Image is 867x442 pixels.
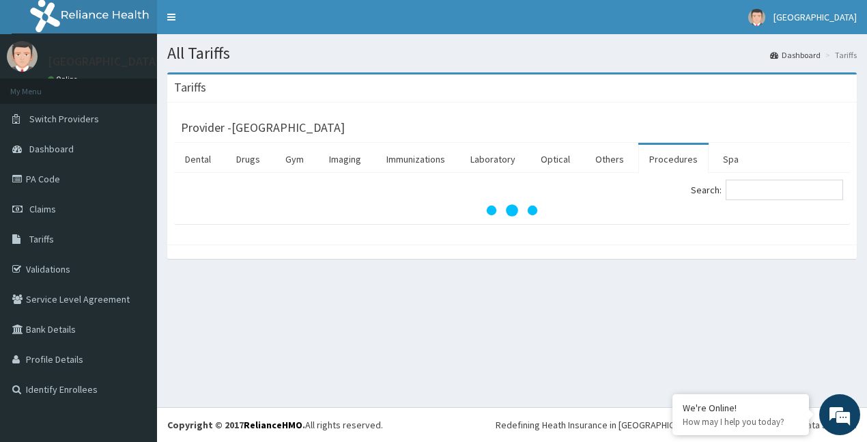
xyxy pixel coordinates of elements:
[7,296,260,344] textarea: Type your message and hit 'Enter'
[691,180,843,200] label: Search:
[459,145,526,174] a: Laboratory
[157,407,867,442] footer: All rights reserved.
[174,81,206,94] h3: Tariffs
[274,145,315,174] a: Gym
[375,145,456,174] a: Immunizations
[726,180,843,200] input: Search:
[167,419,305,431] strong: Copyright © 2017 .
[530,145,581,174] a: Optical
[224,7,257,40] div: Minimize live chat window
[485,183,539,238] svg: audio-loading
[7,41,38,72] img: User Image
[29,203,56,215] span: Claims
[48,55,160,68] p: [GEOGRAPHIC_DATA]
[71,77,229,94] div: Chat with us now
[181,122,345,134] h3: Provider - [GEOGRAPHIC_DATA]
[496,418,857,432] div: Redefining Heath Insurance in [GEOGRAPHIC_DATA] using Telemedicine and Data Science!
[167,44,857,62] h1: All Tariffs
[244,419,302,431] a: RelianceHMO
[318,145,372,174] a: Imaging
[712,145,750,174] a: Spa
[683,416,799,428] p: How may I help you today?
[638,145,709,174] a: Procedures
[174,145,222,174] a: Dental
[822,49,857,61] li: Tariffs
[79,133,188,271] span: We're online!
[770,49,821,61] a: Dashboard
[773,11,857,23] span: [GEOGRAPHIC_DATA]
[748,9,765,26] img: User Image
[683,402,799,414] div: We're Online!
[29,143,74,155] span: Dashboard
[48,74,81,84] a: Online
[584,145,635,174] a: Others
[225,145,271,174] a: Drugs
[29,113,99,125] span: Switch Providers
[25,68,55,102] img: d_794563401_company_1708531726252_794563401
[29,233,54,245] span: Tariffs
